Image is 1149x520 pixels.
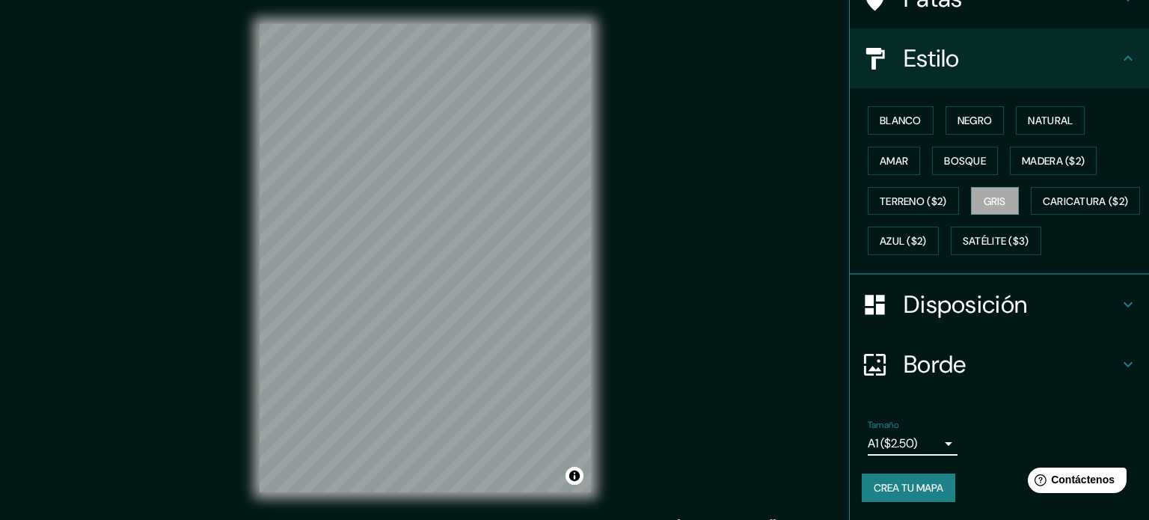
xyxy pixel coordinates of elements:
[946,106,1005,135] button: Negro
[260,24,591,492] canvas: Mapa
[850,275,1149,334] div: Disposición
[984,195,1006,208] font: Gris
[880,195,947,208] font: Terreno ($2)
[904,349,966,380] font: Borde
[850,28,1149,88] div: Estilo
[868,187,959,215] button: Terreno ($2)
[874,481,943,495] font: Crea tu mapa
[951,227,1041,255] button: Satélite ($3)
[971,187,1019,215] button: Gris
[957,114,993,127] font: Negro
[880,154,908,168] font: Amar
[862,474,955,502] button: Crea tu mapa
[1022,154,1085,168] font: Madera ($2)
[904,43,960,74] font: Estilo
[932,147,998,175] button: Bosque
[1028,114,1073,127] font: Natural
[1016,106,1085,135] button: Natural
[868,419,898,431] font: Tamaño
[566,467,583,485] button: Activar o desactivar atribución
[850,334,1149,394] div: Borde
[904,289,1027,320] font: Disposición
[868,106,934,135] button: Blanco
[1016,462,1133,504] iframe: Lanzador de widgets de ayuda
[868,147,920,175] button: Amar
[963,235,1029,248] font: Satélite ($3)
[868,227,939,255] button: Azul ($2)
[1043,195,1129,208] font: Caricatura ($2)
[944,154,986,168] font: Bosque
[880,114,922,127] font: Blanco
[868,432,957,456] div: A1 ($2.50)
[880,235,927,248] font: Azul ($2)
[1010,147,1097,175] button: Madera ($2)
[1031,187,1141,215] button: Caricatura ($2)
[868,435,917,451] font: A1 ($2.50)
